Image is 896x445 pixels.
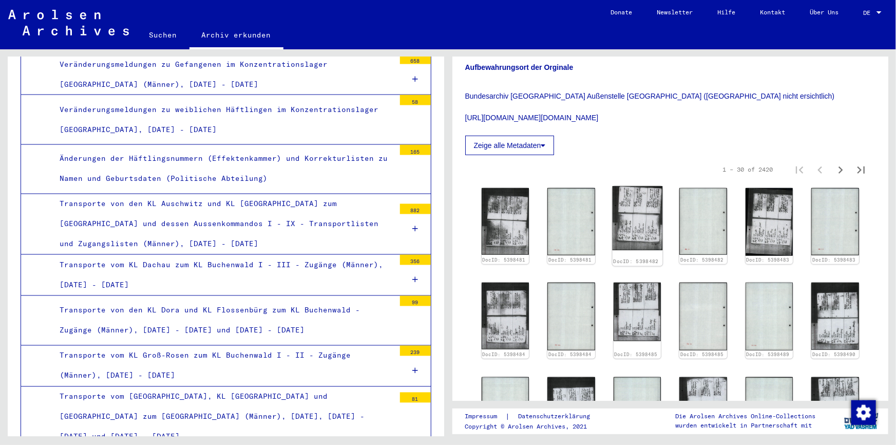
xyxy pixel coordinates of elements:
div: Transporte vom KL Groß-Rosen zum KL Buchenwald I - II - Zugänge (Männer), [DATE] - [DATE] [52,346,395,386]
img: 002.jpg [614,377,661,444]
img: yv_logo.png [842,408,881,434]
img: 002.jpg [547,283,595,350]
a: DocID: 5398483 [812,257,855,263]
button: Next page [830,159,851,180]
p: Bundesarchiv [GEOGRAPHIC_DATA] Außenstelle [GEOGRAPHIC_DATA] ([GEOGRAPHIC_DATA] nicht ersichtlich... [465,80,876,123]
button: Last page [851,159,871,180]
img: 001.jpg [679,377,727,433]
img: 002.jpg [811,188,859,255]
div: 58 [400,95,431,105]
div: 165 [400,145,431,155]
a: DocID: 5398482 [613,258,658,265]
button: First page [789,159,810,180]
div: Transporte von den KL Dora und KL Flossenbürg zum KL Buchenwald - Zugänge (Männer), [DATE] - [DAT... [52,301,395,341]
a: DocID: 5398484 [548,351,592,357]
img: 001.jpg [811,283,859,350]
img: 001.jpg [746,188,793,256]
a: DocID: 5398490 [812,351,855,357]
img: 001.jpg [547,377,595,444]
div: 81 [400,393,431,403]
img: Arolsen_neg.svg [8,10,129,35]
div: Transporte von den KL Auschwitz und KL [GEOGRAPHIC_DATA] zum [GEOGRAPHIC_DATA] und dessen Aussenk... [52,194,395,255]
a: Suchen [137,23,189,47]
a: DocID: 5398483 [746,257,789,263]
img: 002.jpg [679,283,727,350]
b: Aufbewahrungsort der Orginale [465,63,574,71]
div: 1 – 30 of 2420 [722,165,773,174]
a: DocID: 5398489 [746,351,789,357]
a: DocID: 5398481 [482,257,525,263]
img: 002.jpg [746,283,793,350]
img: 001.jpg [811,377,859,437]
span: DE [863,9,874,16]
p: Die Arolsen Archives Online-Collections [675,412,815,421]
p: Copyright © Arolsen Archives, 2021 [465,422,602,431]
div: Veränderungsmeldungen zu Gefangenen im Konzentrationslager [GEOGRAPHIC_DATA] (Männer), [DATE] - [... [52,54,395,95]
div: 99 [400,296,431,306]
p: wurden entwickelt in Partnerschaft mit [675,421,815,430]
img: 001.jpg [612,186,662,250]
a: Datenschutzerklärung [510,411,602,422]
div: 356 [400,255,431,265]
img: 001.jpg [482,283,529,349]
a: DocID: 5398485 [614,351,657,357]
div: 239 [400,346,431,356]
a: Archiv erkunden [189,23,283,49]
img: Zustimmung ändern [851,400,876,425]
button: Zeige alle Metadaten [465,136,555,155]
img: 002.jpg [482,377,529,444]
div: Veränderungsmeldungen zu weiblichen Häftlingen im Konzentrationslager [GEOGRAPHIC_DATA], [DATE] -... [52,100,395,140]
img: 001.jpg [614,283,661,341]
a: Impressum [465,411,505,422]
div: Änderungen der Häftlingsnummern (Effektenkammer) und Korrekturlisten zu Namen und Geburtsdaten (P... [52,149,395,189]
div: | [465,411,602,422]
img: 002.jpg [547,188,595,255]
div: 882 [400,204,431,214]
a: DocID: 5398481 [548,257,592,263]
img: 001.jpg [482,188,529,255]
div: Transporte vom KL Dachau zum KL Buchenwald I - III - Zugänge (Männer), [DATE] - [DATE] [52,255,395,295]
img: 002.jpg [746,377,793,445]
a: DocID: 5398482 [680,257,723,263]
button: Previous page [810,159,830,180]
a: DocID: 5398484 [482,351,525,357]
div: Zustimmung ändern [851,400,875,424]
img: 002.jpg [679,188,727,255]
a: DocID: 5398485 [680,351,723,357]
div: 658 [400,54,431,64]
